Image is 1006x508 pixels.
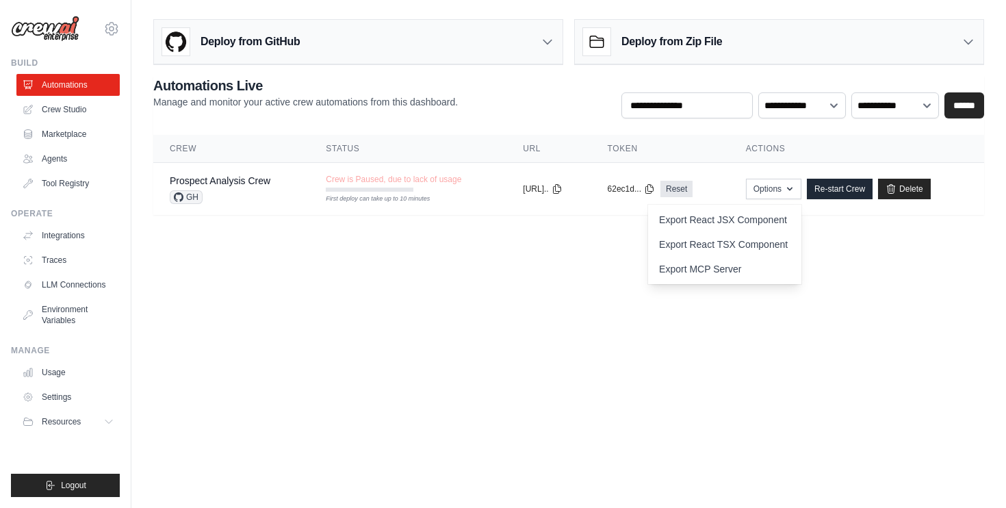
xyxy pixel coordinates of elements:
[11,58,120,68] div: Build
[807,179,873,199] a: Re-start Crew
[16,173,120,194] a: Tool Registry
[506,135,591,163] th: URL
[648,207,801,232] a: Export React JSX Component
[16,74,120,96] a: Automations
[660,181,693,197] a: Reset
[326,174,461,185] span: Crew is Paused, due to lack of usage
[42,416,81,427] span: Resources
[11,474,120,497] button: Logout
[16,274,120,296] a: LLM Connections
[153,76,458,95] h2: Automations Live
[591,135,730,163] th: Token
[11,345,120,356] div: Manage
[16,299,120,331] a: Environment Variables
[16,123,120,145] a: Marketplace
[16,99,120,120] a: Crew Studio
[648,257,801,281] a: Export MCP Server
[162,28,190,55] img: GitHub Logo
[309,135,506,163] th: Status
[170,190,203,204] span: GH
[730,135,984,163] th: Actions
[16,411,120,433] button: Resources
[621,34,722,50] h3: Deploy from Zip File
[153,135,309,163] th: Crew
[746,179,801,199] button: Options
[11,208,120,219] div: Operate
[153,95,458,109] p: Manage and monitor your active crew automations from this dashboard.
[608,183,655,194] button: 62ec1d...
[170,175,270,186] a: Prospect Analysis Crew
[61,480,86,491] span: Logout
[11,16,79,42] img: Logo
[16,148,120,170] a: Agents
[326,194,413,204] div: First deploy can take up to 10 minutes
[201,34,300,50] h3: Deploy from GitHub
[878,179,931,199] a: Delete
[16,386,120,408] a: Settings
[16,361,120,383] a: Usage
[16,249,120,271] a: Traces
[16,225,120,246] a: Integrations
[648,232,801,257] a: Export React TSX Component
